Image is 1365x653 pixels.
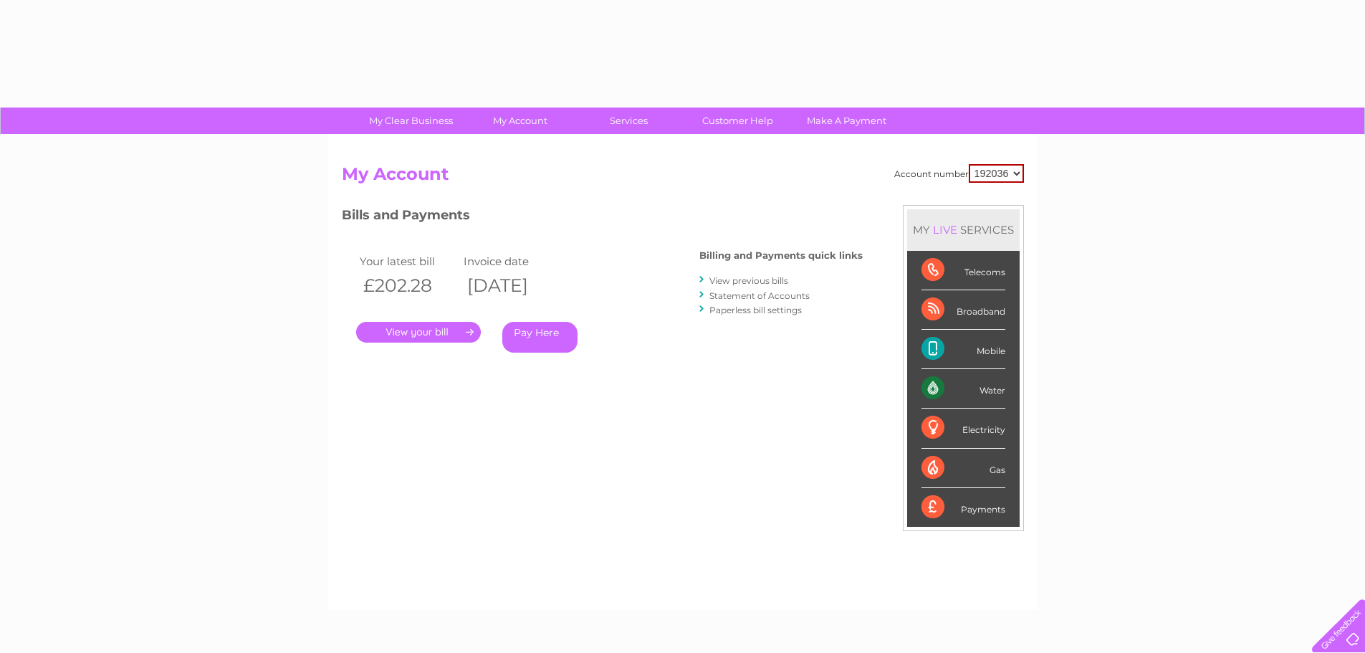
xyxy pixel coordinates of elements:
a: Make A Payment [787,108,906,134]
a: My Clear Business [352,108,470,134]
div: Water [921,369,1005,409]
div: Broadband [921,290,1005,330]
a: . [356,322,481,343]
div: Telecoms [921,251,1005,290]
div: Account number [894,164,1024,183]
td: Your latest bill [356,252,460,271]
a: My Account [461,108,579,134]
div: LIVE [930,223,960,237]
div: Electricity [921,409,1005,448]
a: Statement of Accounts [709,290,810,301]
a: View previous bills [709,275,788,286]
a: Pay Here [502,322,578,353]
h3: Bills and Payments [342,205,863,230]
th: £202.28 [356,271,460,300]
td: Invoice date [460,252,564,271]
a: Services [570,108,688,134]
a: Customer Help [679,108,797,134]
div: Payments [921,488,1005,527]
div: Gas [921,449,1005,488]
h2: My Account [342,164,1024,191]
div: MY SERVICES [907,209,1020,250]
div: Mobile [921,330,1005,369]
h4: Billing and Payments quick links [699,250,863,261]
a: Paperless bill settings [709,305,802,315]
th: [DATE] [460,271,564,300]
